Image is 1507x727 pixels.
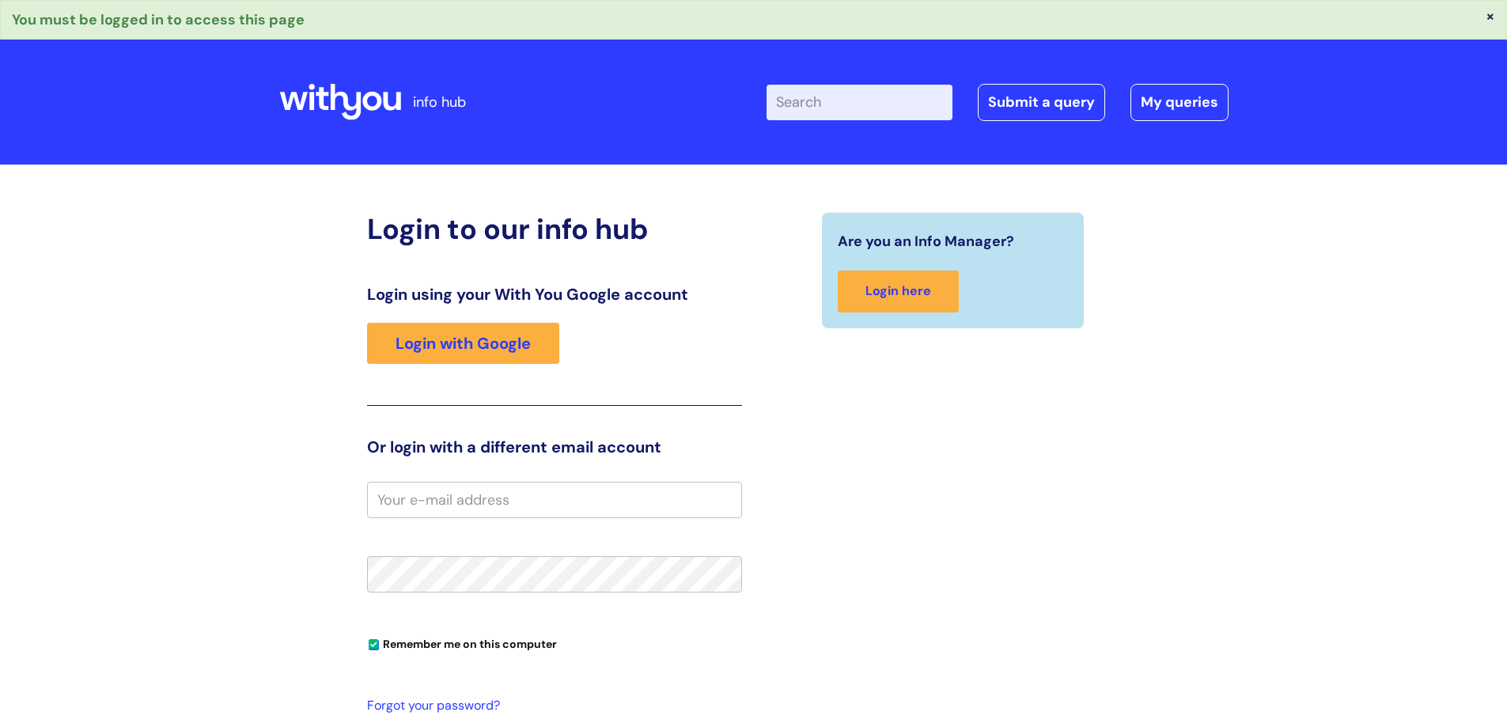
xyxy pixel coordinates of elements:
a: My queries [1130,84,1229,120]
h3: Login using your With You Google account [367,285,742,304]
label: Remember me on this computer [367,634,557,651]
input: Search [767,85,952,119]
span: Are you an Info Manager? [838,229,1014,254]
h3: Or login with a different email account [367,437,742,456]
a: Submit a query [978,84,1105,120]
p: info hub [413,89,466,115]
input: Remember me on this computer [369,640,379,650]
a: Forgot your password? [367,695,734,718]
div: You can uncheck this option if you're logging in from a shared device [367,630,742,656]
button: × [1486,9,1495,23]
input: Your e-mail address [367,482,742,518]
a: Login here [838,271,959,312]
a: Login with Google [367,323,559,364]
h2: Login to our info hub [367,212,742,246]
